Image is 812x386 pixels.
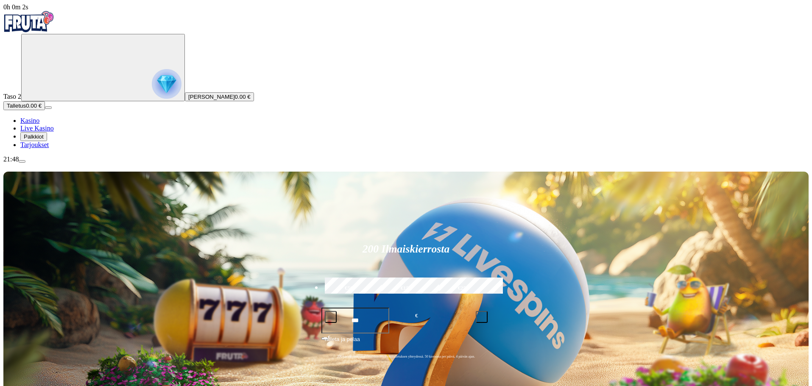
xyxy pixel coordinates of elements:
[415,312,418,320] span: €
[20,125,54,132] a: Live Kasino
[26,103,42,109] span: 0.00 €
[19,160,25,163] button: menu
[321,335,491,351] button: Talleta ja pelaa
[3,11,809,149] nav: Primary
[20,132,47,141] button: Palkkiot
[323,276,375,301] label: €50
[325,311,337,323] button: minus icon
[476,311,488,323] button: plus icon
[328,334,331,339] span: €
[3,117,809,149] nav: Main menu
[3,26,54,33] a: Fruta
[45,106,52,109] button: menu
[152,69,181,99] img: reward progress
[188,94,235,100] span: [PERSON_NAME]
[21,34,185,101] button: reward progress
[185,92,254,101] button: [PERSON_NAME]0.00 €
[379,276,432,301] label: €150
[3,93,21,100] span: Taso 2
[3,11,54,32] img: Fruta
[7,103,26,109] span: Talletus
[20,117,39,124] a: Kasino
[437,276,489,301] label: €250
[24,133,44,140] span: Palkkiot
[3,3,28,11] span: user session time
[235,94,251,100] span: 0.00 €
[324,335,360,350] span: Talleta ja pelaa
[20,141,49,148] a: Tarjoukset
[3,101,45,110] button: Talletusplus icon0.00 €
[3,156,19,163] span: 21:48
